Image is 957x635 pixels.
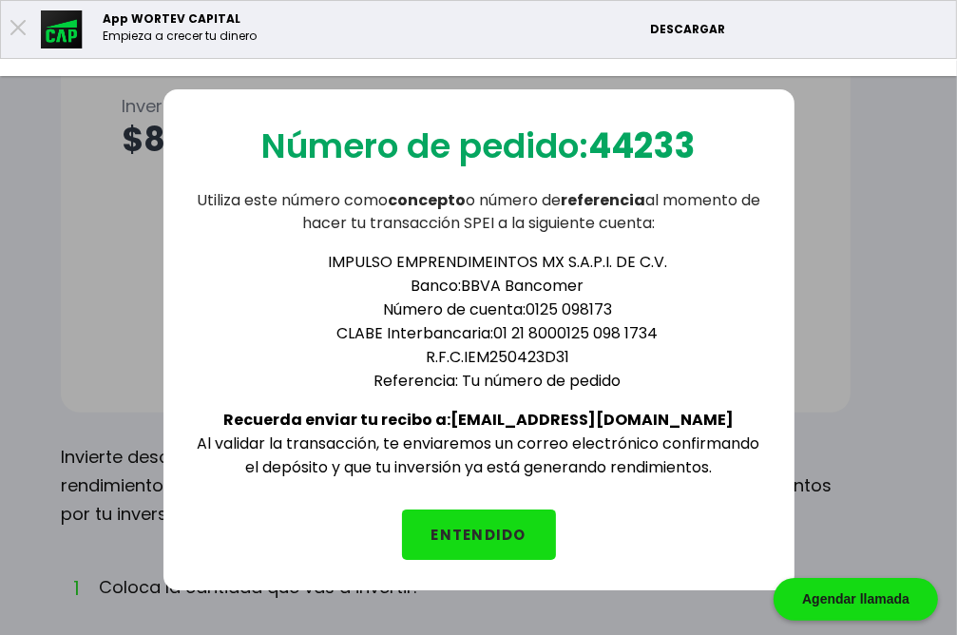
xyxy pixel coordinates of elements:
[561,189,645,211] b: referencia
[232,250,764,274] li: IMPULSO EMPRENDIMEINTOS MX S.A.P.I. DE C.V.
[650,21,947,38] p: DESCARGAR
[232,369,764,393] li: Referencia: Tu número de pedido
[402,510,556,560] button: ENTENDIDO
[223,409,734,431] b: Recuerda enviar tu recibo a: [EMAIL_ADDRESS][DOMAIN_NAME]
[103,10,257,28] p: App WORTEV CAPITAL
[194,235,764,479] div: Al validar la transacción, te enviaremos un correo electrónico confirmando el depósito y que tu i...
[194,189,764,235] p: Utiliza este número como o número de al momento de hacer tu transacción SPEI a la siguiente cuenta:
[232,345,764,369] li: R.F.C. IEM250423D31
[262,120,696,172] p: Número de pedido:
[232,321,764,345] li: CLABE Interbancaria: 01 21 8000125 098 1734
[774,578,938,621] div: Agendar llamada
[232,298,764,321] li: Número de cuenta: 0125 098173
[103,28,257,45] p: Empieza a crecer tu dinero
[388,189,466,211] b: concepto
[589,122,696,170] b: 44233
[232,274,764,298] li: Banco: BBVA Bancomer
[41,10,84,48] img: appicon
